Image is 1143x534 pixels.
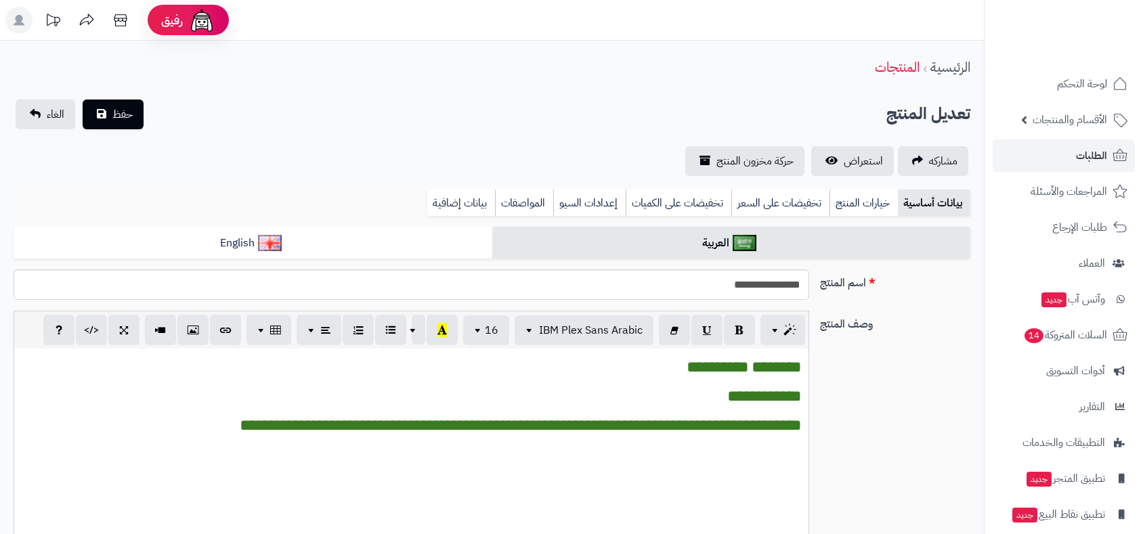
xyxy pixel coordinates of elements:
a: مشاركه [898,146,968,176]
span: العملاء [1079,254,1105,273]
span: حفظ [112,106,133,123]
span: المراجعات والأسئلة [1031,182,1107,201]
img: العربية [733,235,756,251]
span: لوحة التحكم [1057,74,1107,93]
span: 14 [1025,328,1043,343]
span: التقارير [1079,397,1105,416]
a: استعراض [811,146,894,176]
a: خيارات المنتج [829,190,898,217]
img: ai-face.png [188,7,215,34]
span: جديد [1012,508,1037,522]
span: أدوات التسويق [1046,361,1105,380]
a: السلات المتروكة14 [993,319,1135,351]
span: رفيق [161,12,183,28]
span: التطبيقات والخدمات [1022,433,1105,452]
span: وآتس آب [1040,290,1105,309]
a: العملاء [993,247,1135,280]
button: 16 [463,315,509,345]
img: English [258,235,282,251]
a: تخفيضات على الكميات [626,190,731,217]
a: لوحة التحكم [993,68,1135,100]
a: المراجعات والأسئلة [993,175,1135,208]
span: استعراض [844,153,883,169]
span: 16 [485,322,498,338]
a: التقارير [993,391,1135,423]
a: الطلبات [993,139,1135,172]
button: حفظ [83,99,144,129]
a: وآتس آبجديد [993,283,1135,315]
a: حركة مخزون المنتج [685,146,804,176]
label: وصف المنتج [815,311,976,332]
span: IBM Plex Sans Arabic [539,322,643,338]
a: التطبيقات والخدمات [993,426,1135,459]
a: الغاء [16,99,75,129]
span: طلبات الإرجاع [1052,218,1107,237]
a: العربية [492,227,971,260]
span: جديد [1027,472,1052,487]
a: إعدادات السيو [553,190,626,217]
span: مشاركه [929,153,957,169]
span: جديد [1041,292,1066,307]
label: اسم المنتج [815,269,976,291]
span: الأقسام والمنتجات [1033,110,1107,129]
a: المنتجات [875,57,920,77]
a: الرئيسية [930,57,970,77]
span: الغاء [47,106,64,123]
span: تطبيق المتجر [1025,469,1105,488]
a: أدوات التسويق [993,355,1135,387]
a: تحديثات المنصة [36,7,70,37]
button: IBM Plex Sans Arabic [515,315,653,345]
a: طلبات الإرجاع [993,211,1135,244]
a: English [14,227,492,260]
a: تخفيضات على السعر [731,190,829,217]
a: تطبيق نقاط البيعجديد [993,498,1135,531]
a: تطبيق المتجرجديد [993,462,1135,495]
span: الطلبات [1076,146,1107,165]
a: بيانات أساسية [898,190,970,217]
a: المواصفات [495,190,553,217]
h2: تعديل المنتج [886,100,970,128]
span: حركة مخزون المنتج [716,153,794,169]
span: السلات المتروكة [1023,326,1107,344]
a: بيانات إضافية [427,190,495,217]
span: تطبيق نقاط البيع [1011,505,1105,524]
